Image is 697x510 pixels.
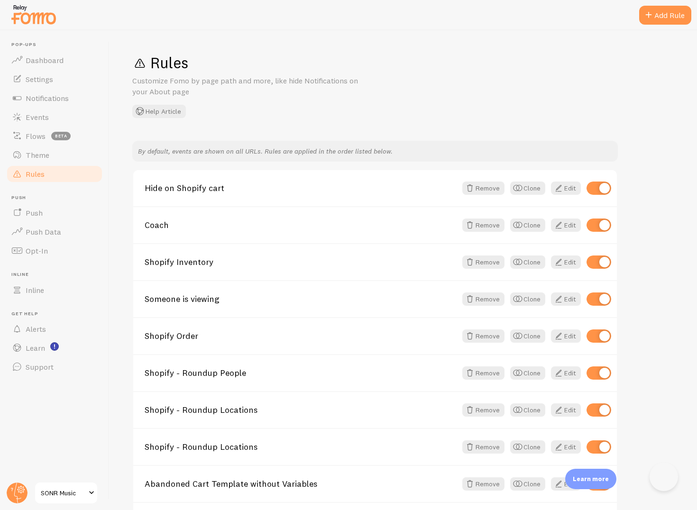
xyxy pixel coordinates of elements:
h1: Rules [132,53,674,73]
button: Remove [462,292,504,306]
a: Edit [551,182,581,195]
a: Opt-In [6,241,103,260]
span: Pop-ups [11,42,103,48]
a: Shopify - Roundup People [145,369,457,377]
a: Edit [551,255,581,269]
span: Theme [26,150,49,160]
button: Remove [462,403,504,417]
p: By default, events are shown on all URLs. Rules are applied in the order listed below. [138,146,612,156]
a: Edit [551,403,581,417]
span: Get Help [11,311,103,317]
a: Inline [6,281,103,300]
p: Learn more [573,474,609,483]
button: Remove [462,182,504,195]
button: Clone [510,477,545,491]
button: Clone [510,403,545,417]
span: Notifications [26,93,69,103]
button: Remove [462,219,504,232]
a: Settings [6,70,103,89]
span: Flows [26,131,46,141]
span: Inline [26,285,44,295]
span: Dashboard [26,55,64,65]
a: Push Data [6,222,103,241]
span: Push [26,208,43,218]
a: Coach [145,221,457,229]
button: Remove [462,477,504,491]
span: Push Data [26,227,61,237]
button: Remove [462,366,504,380]
span: Push [11,195,103,201]
a: Edit [551,329,581,343]
button: Clone [510,219,545,232]
button: Clone [510,292,545,306]
span: Learn [26,343,45,353]
button: Clone [510,182,545,195]
a: Edit [551,477,581,491]
a: Someone is viewing [145,295,457,303]
a: Hide on Shopify cart [145,184,457,192]
span: Alerts [26,324,46,334]
span: Rules [26,169,45,179]
a: Shopify - Roundup Locations [145,443,457,451]
a: Shopify Inventory [145,258,457,266]
a: Edit [551,366,581,380]
button: Remove [462,329,504,343]
iframe: Help Scout Beacon - Open [650,463,678,491]
span: Support [26,362,54,372]
a: Edit [551,440,581,454]
a: Rules [6,164,103,183]
button: Remove [462,440,504,454]
button: Help Article [132,105,186,118]
button: Clone [510,329,545,343]
a: Events [6,108,103,127]
a: Shopify - Roundup Locations [145,406,457,414]
a: SONR Music [34,482,98,504]
a: Edit [551,219,581,232]
a: Push [6,203,103,222]
img: fomo-relay-logo-orange.svg [10,2,57,27]
span: Inline [11,272,103,278]
a: Abandoned Cart Template without Variables [145,480,457,488]
button: Remove [462,255,504,269]
span: Settings [26,74,53,84]
a: Edit [551,292,581,306]
a: Support [6,357,103,376]
a: Notifications [6,89,103,108]
span: beta [51,132,71,140]
a: Shopify Order [145,332,457,340]
a: Dashboard [6,51,103,70]
span: SONR Music [41,487,86,499]
a: Learn [6,338,103,357]
a: Flows beta [6,127,103,146]
div: Learn more [565,469,616,489]
span: Events [26,112,49,122]
p: Customize Fomo by page path and more, like hide Notifications on your About page [132,75,360,97]
button: Clone [510,366,545,380]
button: Clone [510,255,545,269]
a: Alerts [6,319,103,338]
svg: <p>Watch New Feature Tutorials!</p> [50,342,59,351]
span: Opt-In [26,246,48,255]
a: Theme [6,146,103,164]
button: Clone [510,440,545,454]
